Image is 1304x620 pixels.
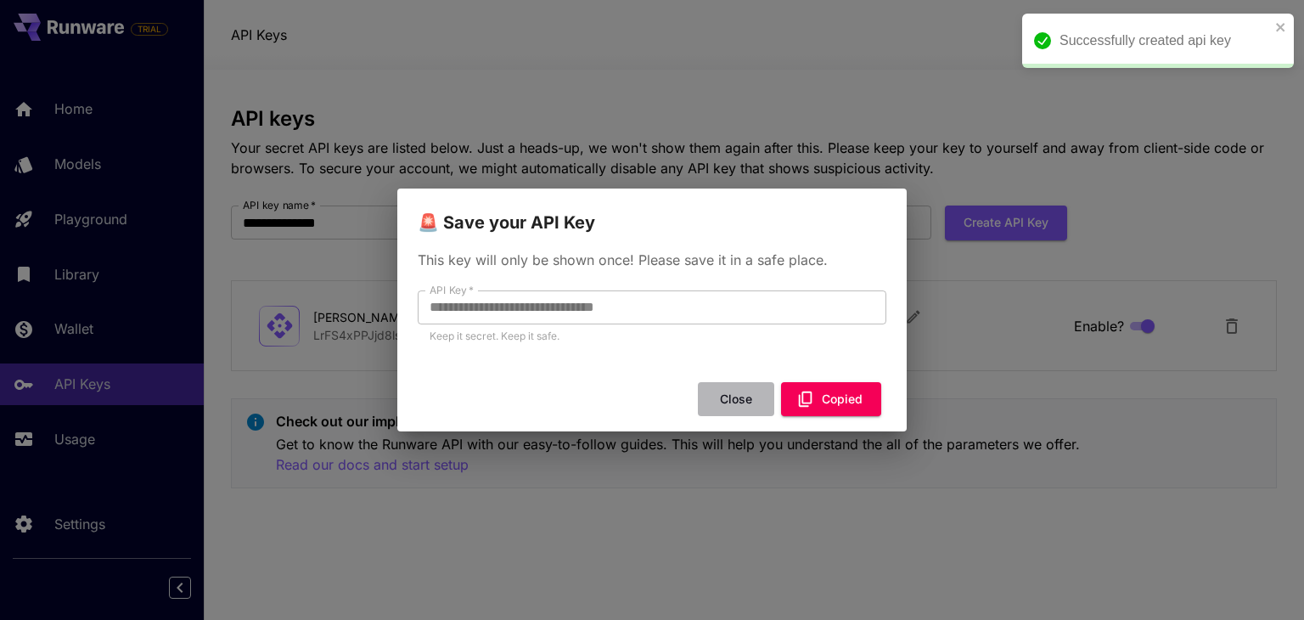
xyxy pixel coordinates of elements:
button: Copied [781,382,881,417]
p: Keep it secret. Keep it safe. [430,328,874,345]
label: API Key [430,283,474,297]
h2: 🚨 Save your API Key [397,189,907,236]
button: Close [698,382,774,417]
p: This key will only be shown once! Please save it in a safe place. [418,250,886,270]
button: close [1275,20,1287,34]
div: Successfully created api key [1059,31,1270,51]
